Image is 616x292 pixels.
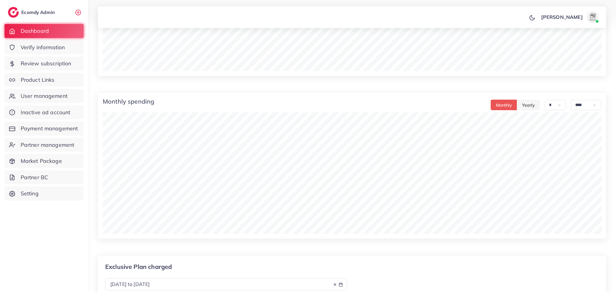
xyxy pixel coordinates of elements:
a: Market Package [5,154,84,168]
button: Monthly [491,100,517,110]
a: Verify information [5,40,84,54]
h2: Ecomdy Admin [21,9,56,15]
a: Dashboard [5,24,84,38]
span: Partner BC [21,173,48,181]
button: Yearly [517,100,540,110]
span: Market Package [21,157,62,165]
a: Payment management [5,122,84,136]
a: Product Links [5,73,84,87]
a: Partner BC [5,170,84,184]
span: Verify information [21,43,65,51]
a: User management [5,89,84,103]
a: logoEcomdy Admin [8,7,56,18]
a: [PERSON_NAME]avatar [538,11,601,23]
span: Payment management [21,125,78,132]
span: Setting [21,190,39,198]
span: [DATE] to [DATE] [110,281,150,287]
a: Inactive ad account [5,105,84,119]
img: logo [8,7,19,18]
p: [PERSON_NAME] [541,13,583,21]
span: Product Links [21,76,55,84]
span: Inactive ad account [21,108,71,116]
a: Partner management [5,138,84,152]
span: Dashboard [21,27,49,35]
a: Setting [5,187,84,201]
h4: Monthly spending [103,98,154,105]
p: Exclusive Plan charged [105,263,347,270]
img: avatar [587,11,599,23]
span: Review subscription [21,60,71,67]
span: User management [21,92,67,100]
a: Review subscription [5,57,84,70]
span: Partner management [21,141,74,149]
